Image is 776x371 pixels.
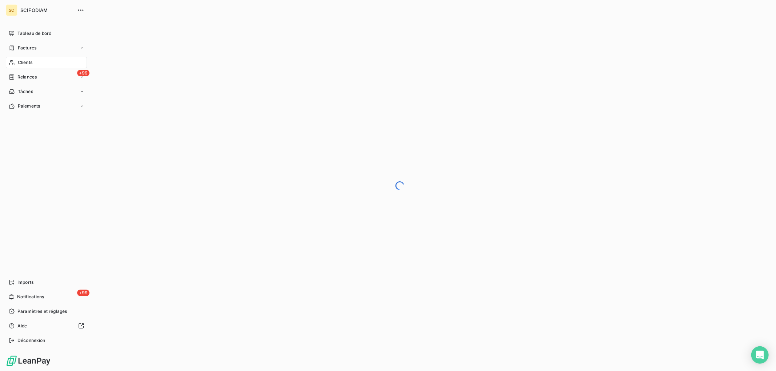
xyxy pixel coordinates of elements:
[751,346,769,364] div: Open Intercom Messenger
[18,59,32,66] span: Clients
[6,4,17,16] div: SC
[17,323,27,329] span: Aide
[17,30,51,37] span: Tableau de bord
[17,279,33,286] span: Imports
[18,88,33,95] span: Tâches
[20,7,73,13] span: SCIFODIAM
[6,355,51,367] img: Logo LeanPay
[77,290,89,296] span: +99
[17,74,37,80] span: Relances
[6,320,87,332] a: Aide
[77,70,89,76] span: +99
[17,308,67,315] span: Paramètres et réglages
[17,294,44,300] span: Notifications
[17,337,45,344] span: Déconnexion
[18,103,40,109] span: Paiements
[18,45,36,51] span: Factures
